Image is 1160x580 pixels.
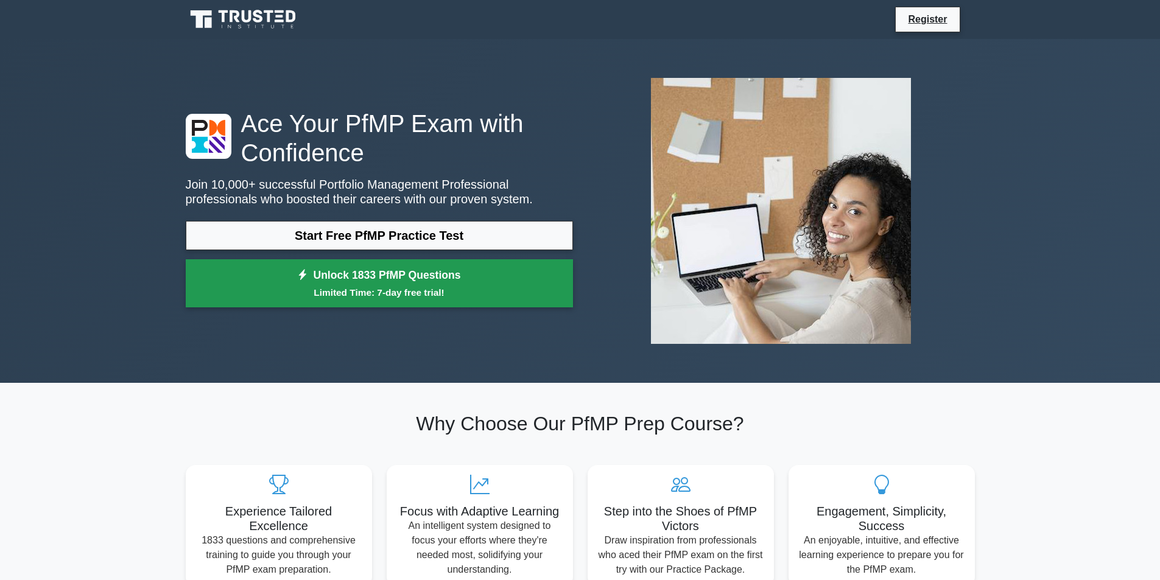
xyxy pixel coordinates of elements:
h5: Focus with Adaptive Learning [396,504,563,519]
p: An enjoyable, intuitive, and effective learning experience to prepare you for the PfMP exam. [798,533,965,577]
h5: Step into the Shoes of PfMP Victors [597,504,764,533]
a: Register [901,12,954,27]
p: Join 10,000+ successful Portfolio Management Professional professionals who boosted their careers... [186,177,573,206]
a: Start Free PfMP Practice Test [186,221,573,250]
h5: Experience Tailored Excellence [195,504,362,533]
small: Limited Time: 7-day free trial! [201,285,558,299]
h2: Why Choose Our PfMP Prep Course? [186,412,975,435]
h5: Engagement, Simplicity, Success [798,504,965,533]
p: 1833 questions and comprehensive training to guide you through your PfMP exam preparation. [195,533,362,577]
a: Unlock 1833 PfMP QuestionsLimited Time: 7-day free trial! [186,259,573,308]
p: Draw inspiration from professionals who aced their PfMP exam on the first try with our Practice P... [597,533,764,577]
p: An intelligent system designed to focus your efforts where they're needed most, solidifying your ... [396,519,563,577]
h1: Ace Your PfMP Exam with Confidence [186,109,573,167]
